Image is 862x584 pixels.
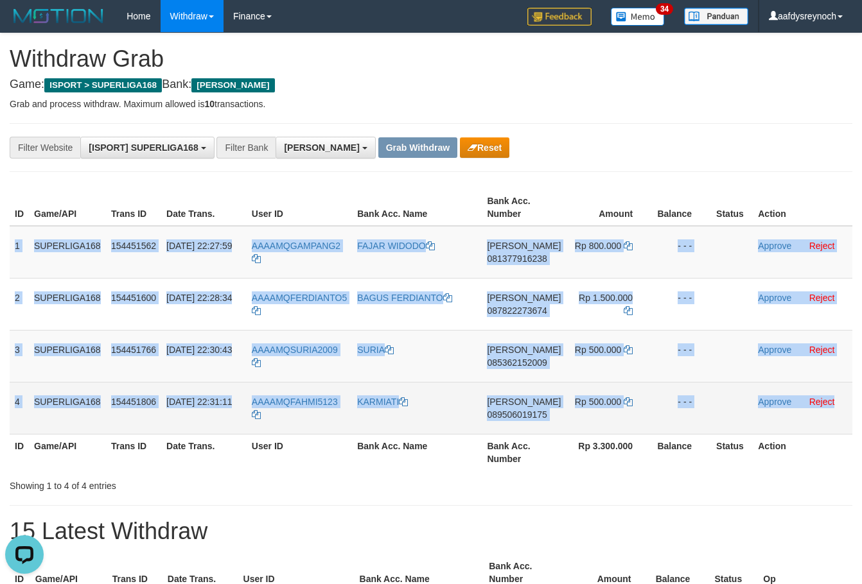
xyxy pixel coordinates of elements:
[111,345,156,355] span: 154451766
[352,434,482,470] th: Bank Acc. Name
[252,293,347,303] span: AAAAMQFERDIANTO5
[575,397,621,407] span: Rp 500.000
[10,278,29,330] td: 2
[10,98,852,110] p: Grab and process withdraw. Maximum allowed is transactions.
[652,278,711,330] td: - - -
[10,434,29,470] th: ID
[758,397,791,407] a: Approve
[575,241,621,251] span: Rp 800.000
[106,434,161,470] th: Trans ID
[487,409,547,420] span: Copy 089506019175 to clipboard
[29,382,106,434] td: SUPERLIGA168
[10,6,107,26] img: MOTION_logo.png
[624,241,633,251] a: Copy 800000 to clipboard
[247,189,352,226] th: User ID
[753,434,852,470] th: Action
[809,293,835,303] a: Reject
[29,330,106,382] td: SUPERLIGA168
[753,189,852,226] th: Action
[575,345,621,355] span: Rp 500.000
[276,137,375,159] button: [PERSON_NAME]
[652,434,711,470] th: Balance
[166,345,232,355] span: [DATE] 22:30:43
[10,78,852,91] h4: Game: Bank:
[357,241,435,251] a: FAJAR WIDODO
[252,397,338,420] a: AAAAMQFAHMI5123
[460,137,509,158] button: Reset
[10,226,29,279] td: 1
[10,330,29,382] td: 3
[758,345,791,355] a: Approve
[191,78,274,92] span: [PERSON_NAME]
[487,293,561,303] span: [PERSON_NAME]
[758,241,791,251] a: Approve
[482,189,566,226] th: Bank Acc. Number
[10,519,852,544] h1: 15 Latest Withdraw
[44,78,162,92] span: ISPORT > SUPERLIGA168
[809,345,835,355] a: Reject
[252,293,347,316] a: AAAAMQFERDIANTO5
[80,137,214,159] button: [ISPORT] SUPERLIGA168
[357,345,394,355] a: SURIA
[809,241,835,251] a: Reject
[684,8,748,25] img: panduan.png
[161,434,247,470] th: Date Trans.
[10,46,852,72] h1: Withdraw Grab
[624,345,633,355] a: Copy 500000 to clipboard
[111,397,156,407] span: 154451806
[378,137,457,158] button: Grab Withdraw
[711,189,753,226] th: Status
[656,3,673,15] span: 34
[487,253,547,264] span: Copy 081377916238 to clipboard
[252,345,338,368] a: AAAAMQSURIA2009
[29,434,106,470] th: Game/API
[166,293,232,303] span: [DATE] 22:28:34
[252,241,340,264] a: AAAAMQGAMPANG2
[111,293,156,303] span: 154451600
[252,241,340,251] span: AAAAMQGAMPANG2
[166,397,232,407] span: [DATE] 22:31:11
[487,241,561,251] span: [PERSON_NAME]
[106,189,161,226] th: Trans ID
[357,397,408,407] a: KARMIATI
[652,382,711,434] td: - - -
[527,8,592,26] img: Feedback.jpg
[29,278,106,330] td: SUPERLIGA168
[758,293,791,303] a: Approve
[809,397,835,407] a: Reject
[482,434,566,470] th: Bank Acc. Number
[5,5,44,44] button: Open LiveChat chat widget
[352,189,482,226] th: Bank Acc. Name
[711,434,753,470] th: Status
[357,293,452,303] a: BAGUS FERDIANTO
[487,345,561,355] span: [PERSON_NAME]
[652,189,711,226] th: Balance
[611,8,665,26] img: Button%20Memo.svg
[487,357,547,368] span: Copy 085362152009 to clipboard
[10,474,349,492] div: Showing 1 to 4 of 4 entries
[652,226,711,279] td: - - -
[624,305,633,316] a: Copy 1500000 to clipboard
[652,330,711,382] td: - - -
[111,241,156,251] span: 154451562
[216,137,276,159] div: Filter Bank
[29,189,106,226] th: Game/API
[567,189,653,226] th: Amount
[29,226,106,279] td: SUPERLIGA168
[166,241,232,251] span: [DATE] 22:27:59
[624,397,633,407] a: Copy 500000 to clipboard
[10,382,29,434] td: 4
[487,305,547,316] span: Copy 087822273674 to clipboard
[252,397,338,407] span: AAAAMQFAHMI5123
[10,137,80,159] div: Filter Website
[10,189,29,226] th: ID
[247,434,352,470] th: User ID
[252,345,338,355] span: AAAAMQSURIA2009
[284,142,359,153] span: [PERSON_NAME]
[89,142,198,153] span: [ISPORT] SUPERLIGA168
[487,397,561,407] span: [PERSON_NAME]
[579,293,633,303] span: Rp 1.500.000
[204,99,215,109] strong: 10
[567,434,653,470] th: Rp 3.300.000
[161,189,247,226] th: Date Trans.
